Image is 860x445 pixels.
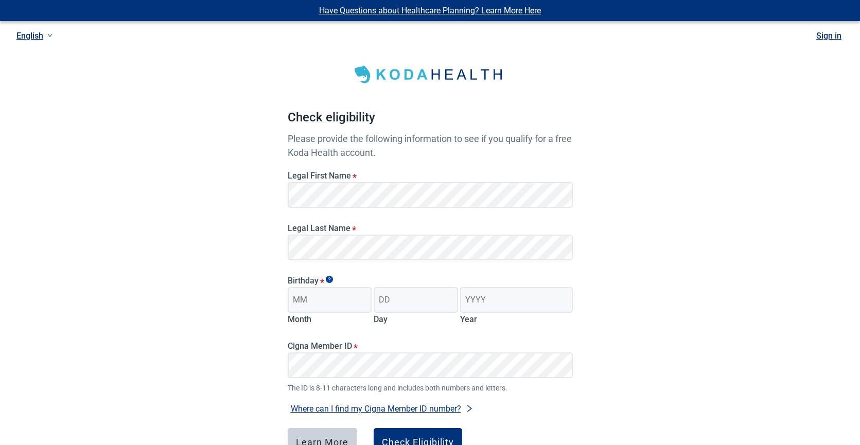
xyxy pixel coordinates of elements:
[374,287,458,313] input: Birth day
[460,287,572,313] input: Birth year
[288,402,477,416] button: Where can I find my Cigna Member ID number?
[348,62,513,87] img: Koda Health
[12,27,57,44] a: Current language: English
[288,108,573,132] h1: Check eligibility
[288,223,573,233] label: Legal Last Name
[288,276,573,286] legend: Birthday
[288,341,573,351] label: Cigna Member ID
[288,132,573,159] p: Please provide the following information to see if you qualify for a free Koda Health account.
[288,382,573,394] span: The ID is 8-11 characters long and includes both numbers and letters.
[288,171,573,181] label: Legal First Name
[465,404,473,413] span: right
[816,31,841,41] a: Sign in
[460,314,477,324] label: Year
[47,33,52,38] span: down
[326,276,333,283] span: Show tooltip
[288,287,372,313] input: Birth month
[319,6,541,15] a: Have Questions about Healthcare Planning? Learn More Here
[288,314,311,324] label: Month
[374,314,388,324] label: Day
